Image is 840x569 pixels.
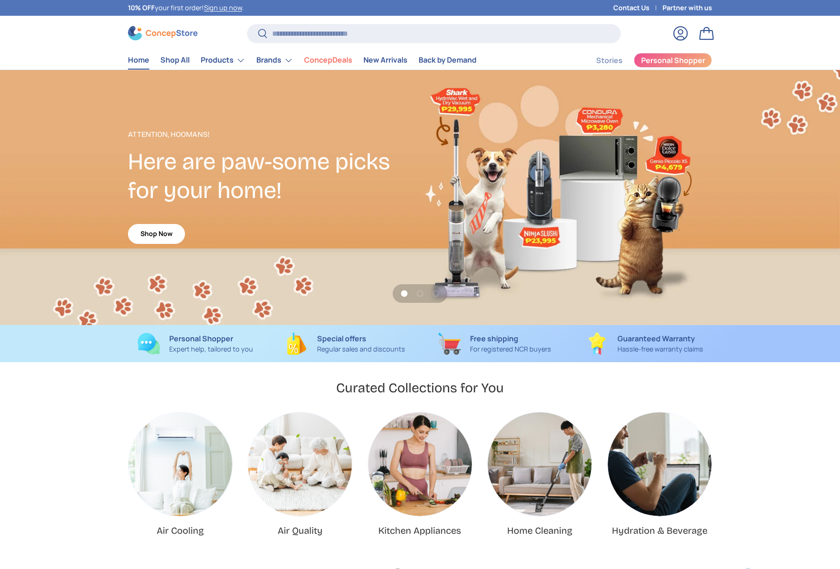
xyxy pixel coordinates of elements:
a: Partner with us [662,3,712,13]
img: ConcepStore [128,26,197,40]
a: Kitchen Appliances [378,525,461,536]
a: ConcepDeals [304,51,352,69]
a: Home Cleaning [507,525,573,536]
a: Air Cooling [157,525,204,536]
nav: Primary [128,51,477,70]
nav: Secondary [574,51,712,70]
a: Special offers Regular sales and discounts [278,332,413,355]
a: Air Quality [278,525,323,536]
a: Shop All [160,51,190,69]
a: New Arrivals [363,51,407,69]
a: Sign up now [204,3,242,12]
a: Products [201,51,245,70]
img: Air Cooling | ConcepStore [128,412,232,516]
a: Hydration & Beverage [608,412,712,516]
a: Hydration & Beverage [612,525,707,536]
p: Attention, Hoomans! [128,129,420,140]
strong: Special offers [317,333,366,344]
strong: Personal Shopper [169,333,233,344]
a: Personal Shopper Expert help, tailored to you [128,332,263,355]
a: Brands [256,51,293,70]
a: Home [128,51,149,69]
strong: 10% OFF [128,3,155,12]
a: Kitchen Appliances [368,412,472,516]
summary: Brands [251,51,299,70]
img: Air Quality [248,412,352,516]
p: your first order! . [128,3,244,13]
a: Shop Now [128,224,185,244]
a: Stories [596,51,623,70]
p: Regular sales and discounts [317,344,405,354]
a: Guaranteed Warranty Hassle-free warranty claims [577,332,712,355]
summary: Products [195,51,251,70]
p: Expert help, tailored to you [169,344,253,354]
a: Back by Demand [419,51,477,69]
strong: Guaranteed Warranty [617,333,695,344]
span: Personal Shopper [641,57,705,64]
p: For registered NCR buyers [470,344,551,354]
h2: Curated Collections for You [336,379,504,396]
a: Home Cleaning [488,412,592,516]
a: Contact Us [613,3,662,13]
a: Free shipping For registered NCR buyers [427,332,562,355]
a: Personal Shopper [634,53,712,68]
h2: Here are paw-some picks for your home! [128,147,420,205]
p: Hassle-free warranty claims [617,344,703,354]
a: Air Cooling [128,412,232,516]
strong: Free shipping [470,333,518,344]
